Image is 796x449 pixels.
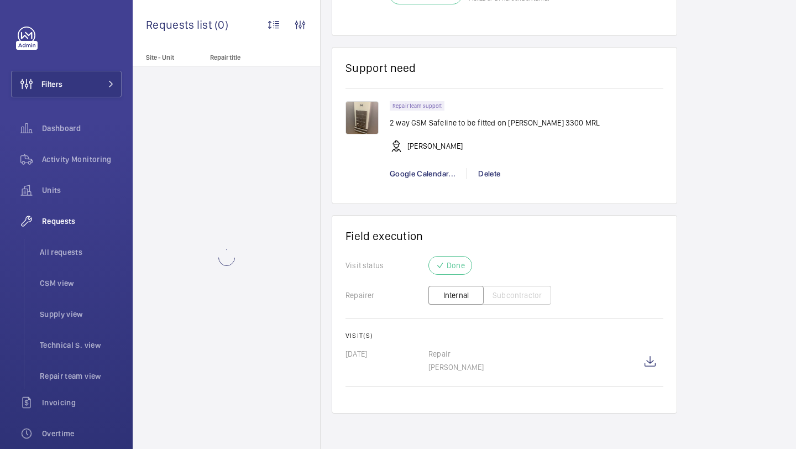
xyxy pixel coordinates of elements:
[345,348,428,359] p: [DATE]
[42,428,122,439] span: Overtime
[40,340,122,351] span: Technical S. view
[11,71,122,97] button: Filters
[447,260,465,271] p: Done
[210,54,283,61] p: Repair title
[41,79,62,90] span: Filters
[133,54,206,61] p: Site - Unit
[345,61,416,75] h1: Support need
[146,18,214,32] span: Requests list
[42,154,122,165] span: Activity Monitoring
[42,216,122,227] span: Requests
[467,168,511,179] div: Delete
[428,362,637,373] p: [PERSON_NAME]
[390,168,467,179] div: Google Calendar...
[42,397,122,408] span: Invoicing
[428,286,484,305] button: Internal
[407,140,463,152] p: [PERSON_NAME]
[40,370,122,382] span: Repair team view
[483,286,551,305] button: Subcontractor
[392,104,442,108] p: Repair team support
[40,247,122,258] span: All requests
[345,332,663,340] h2: Visit(s)
[390,117,600,128] p: 2 way GSM Safeline to be fitted on [PERSON_NAME] 3300 MRL
[42,185,122,196] span: Units
[42,123,122,134] span: Dashboard
[345,101,379,134] img: 1726150084239-5e2db0ad-5541-4b88-a147-805629908364
[40,278,122,289] span: CSM view
[428,348,637,359] p: Repair
[40,309,122,320] span: Supply view
[345,229,663,243] h1: Field execution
